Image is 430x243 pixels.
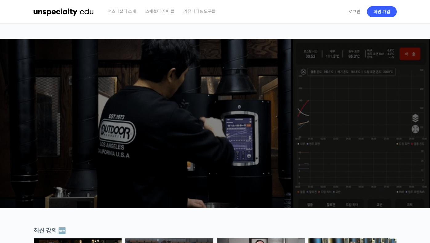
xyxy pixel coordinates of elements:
[6,128,424,137] p: 시간과 장소에 구애받지 않고, 검증된 커리큘럼으로
[34,227,397,235] div: 최신 강의 🆕
[345,5,364,19] a: 로그인
[367,6,397,17] a: 회원 가입
[6,94,424,126] p: [PERSON_NAME]을 다하는 당신을 위해, 최고와 함께 만든 커피 클래스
